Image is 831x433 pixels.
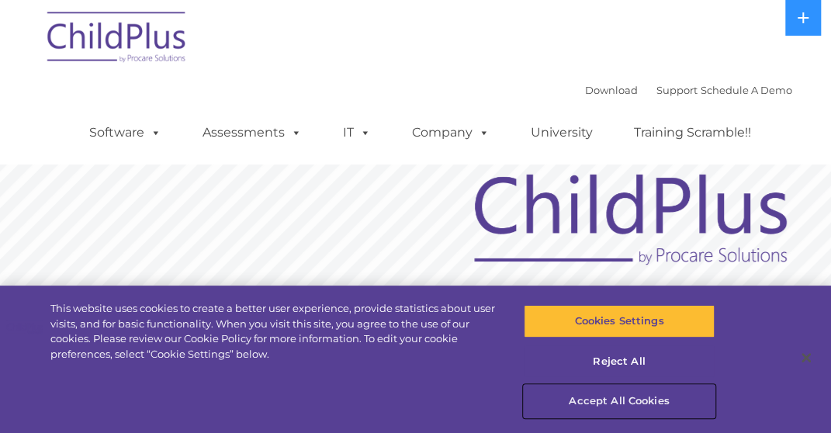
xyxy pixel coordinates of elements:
a: Assessments [187,117,317,148]
a: Schedule A Demo [701,84,792,96]
div: This website uses cookies to create a better user experience, provide statistics about user visit... [50,301,499,362]
button: Close [789,341,823,375]
img: ChildPlus by Procare Solutions [40,1,195,78]
a: IT [327,117,386,148]
button: Reject All [524,345,715,378]
button: Accept All Cookies [524,385,715,417]
a: Software [74,117,177,148]
a: Company [396,117,505,148]
a: Download [585,84,638,96]
a: Support [656,84,698,96]
a: Training Scramble!! [618,117,767,148]
font: | [585,84,792,96]
button: Cookies Settings [524,305,715,338]
a: University [515,117,608,148]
